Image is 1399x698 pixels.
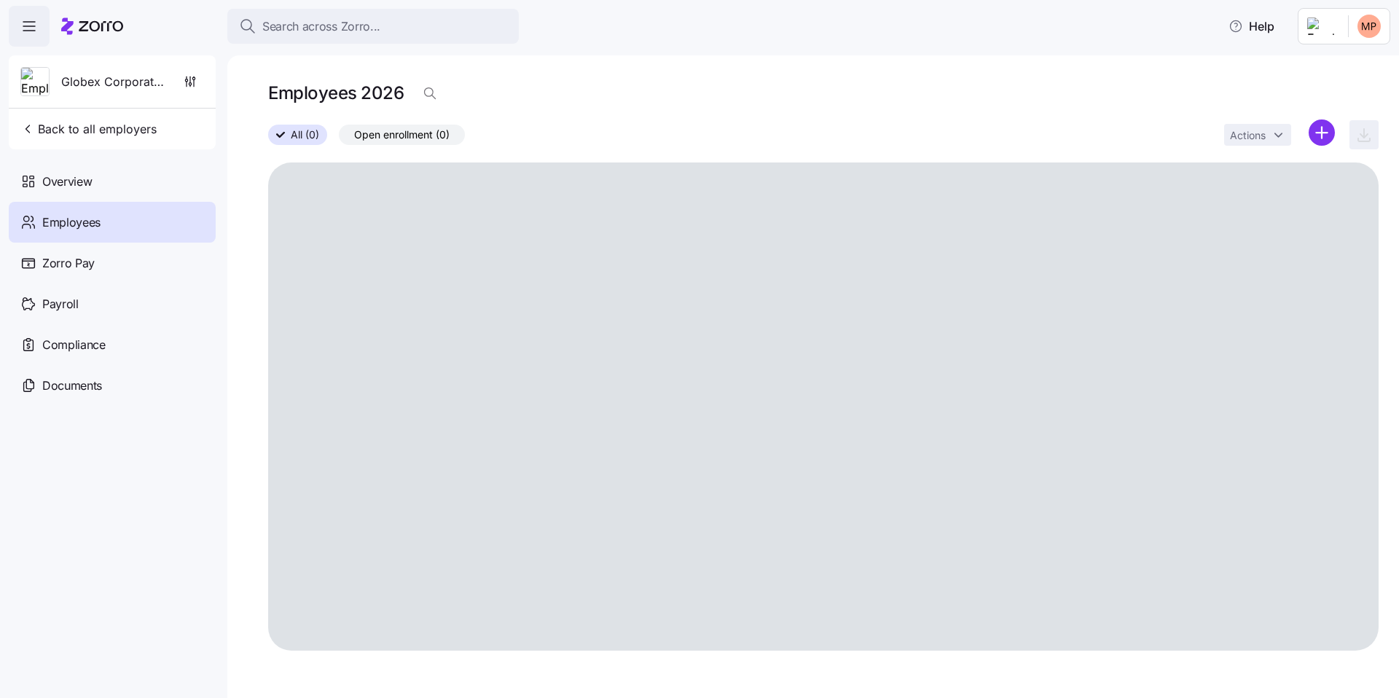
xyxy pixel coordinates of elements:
span: Overview [42,173,92,191]
span: Back to all employers [20,120,157,138]
button: Search across Zorro... [227,9,519,44]
span: All (0) [291,125,319,144]
img: 446a82e8e0b3e740ed07449cf5871109 [1357,15,1381,38]
span: Payroll [42,295,79,313]
span: Globex Corporation [61,73,165,91]
a: Overview [9,161,216,202]
button: Help [1217,12,1286,41]
span: Documents [42,377,102,395]
a: Zorro Pay [9,243,216,283]
span: Actions [1230,130,1266,141]
button: Back to all employers [15,114,162,144]
span: Search across Zorro... [262,17,380,36]
button: Actions [1224,124,1291,146]
a: Compliance [9,324,216,365]
h1: Employees 2026 [268,82,404,104]
img: Employer logo [21,68,49,97]
img: Employer logo [1307,17,1336,35]
span: Open enrollment (0) [354,125,450,144]
span: Compliance [42,336,106,354]
span: Help [1228,17,1274,35]
a: Payroll [9,283,216,324]
a: Employees [9,202,216,243]
svg: add icon [1309,119,1335,146]
span: Employees [42,213,101,232]
span: Zorro Pay [42,254,95,272]
a: Documents [9,365,216,406]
